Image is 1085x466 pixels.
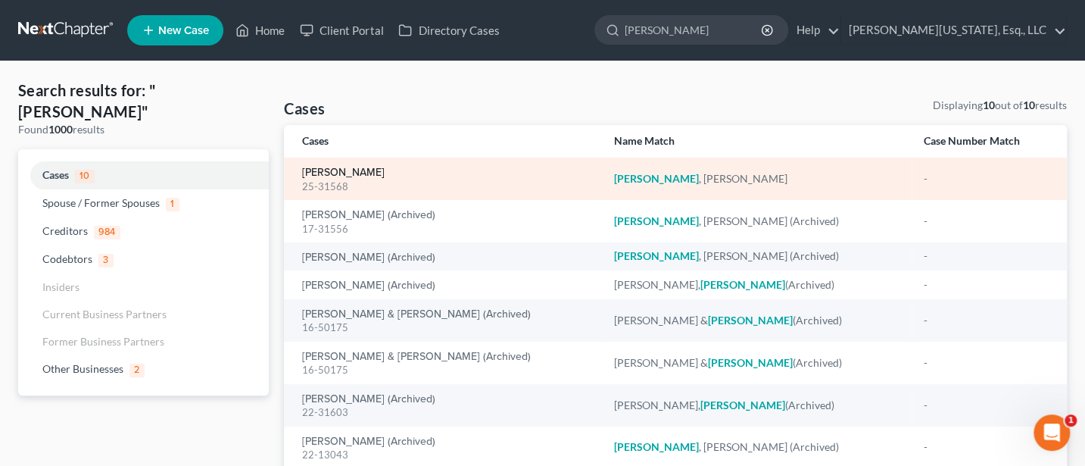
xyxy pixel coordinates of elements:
div: - [924,439,1049,455]
a: Spouse / Former Spouses1 [18,189,269,217]
div: , [PERSON_NAME] (Archived) [614,214,899,229]
span: Current Business Partners [42,308,167,321]
a: Former Business Partners [18,328,269,355]
div: Displaying out of results [933,98,1067,113]
div: 25-31568 [302,180,590,194]
a: [PERSON_NAME] & [PERSON_NAME] (Archived) [302,352,531,362]
a: [PERSON_NAME] [302,167,385,178]
span: 3 [98,254,114,267]
div: , [PERSON_NAME] [614,171,899,186]
span: Cases [42,168,69,181]
a: Creditors984 [18,217,269,246]
em: [PERSON_NAME] [614,440,699,453]
em: [PERSON_NAME] [614,214,699,227]
a: Help [789,17,840,44]
div: 16-50175 [302,363,590,377]
em: [PERSON_NAME] [614,249,699,262]
a: [PERSON_NAME] (Archived) [302,210,435,220]
div: - [924,277,1049,292]
strong: 10 [1023,99,1035,111]
th: Name Match [602,125,912,158]
div: 22-13043 [302,448,590,462]
div: 17-31556 [302,222,590,236]
em: [PERSON_NAME] [700,399,785,411]
span: Creditors [42,224,88,237]
a: [PERSON_NAME][US_STATE], Esq., LLC [841,17,1066,44]
div: [PERSON_NAME], (Archived) [614,277,899,292]
div: - [924,214,1049,229]
div: - [924,355,1049,371]
span: Former Business Partners [42,335,164,348]
div: - [924,249,1049,264]
a: Home [228,17,292,44]
div: Found results [18,122,269,137]
span: Codebtors [42,252,92,265]
span: Insiders [42,280,80,293]
a: Insiders [18,274,269,301]
iframe: Intercom live chat [1034,414,1070,451]
div: 22-31603 [302,405,590,420]
em: [PERSON_NAME] [700,278,785,291]
a: Codebtors3 [18,246,269,274]
div: - [924,171,1049,186]
span: 1 [1065,414,1077,427]
span: 984 [94,226,120,239]
a: Directory Cases [391,17,507,44]
div: , [PERSON_NAME] (Archived) [614,249,899,264]
strong: 1000 [48,123,73,136]
span: Other Businesses [42,362,123,375]
div: , [PERSON_NAME] (Archived) [614,439,899,455]
h4: Cases [284,98,325,119]
em: [PERSON_NAME] [708,314,793,327]
div: [PERSON_NAME], (Archived) [614,398,899,413]
a: [PERSON_NAME] (Archived) [302,280,435,291]
div: - [924,398,1049,413]
a: [PERSON_NAME] (Archived) [302,252,435,263]
a: [PERSON_NAME] (Archived) [302,394,435,405]
a: Other Businesses2 [18,355,269,383]
a: [PERSON_NAME] & [PERSON_NAME] (Archived) [302,309,531,320]
input: Search by name... [625,16,763,44]
strong: 10 [983,99,995,111]
a: [PERSON_NAME] (Archived) [302,436,435,447]
th: Case Number Match [912,125,1067,158]
span: 1 [166,198,179,211]
em: [PERSON_NAME] [614,172,699,185]
div: - [924,313,1049,328]
div: [PERSON_NAME] & (Archived) [614,313,899,328]
a: Cases10 [18,161,269,189]
h4: Search results for: "[PERSON_NAME]" [18,80,269,122]
div: [PERSON_NAME] & (Archived) [614,355,899,371]
a: Current Business Partners [18,301,269,328]
span: New Case [158,25,209,36]
span: Spouse / Former Spouses [42,196,160,209]
span: 2 [129,364,145,377]
div: 16-50175 [302,321,590,335]
th: Cases [284,125,602,158]
a: Client Portal [292,17,391,44]
em: [PERSON_NAME] [708,356,793,369]
span: 10 [75,170,95,183]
